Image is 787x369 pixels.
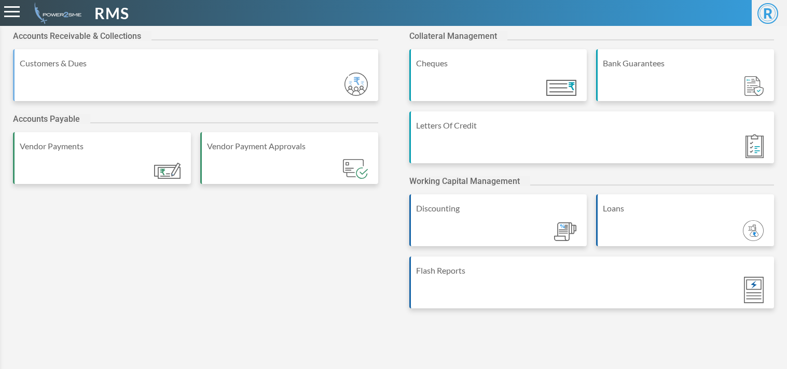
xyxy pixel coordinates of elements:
img: Module_ic [344,73,368,96]
h2: Working Capital Management [409,176,530,186]
a: Vendor Payments Module_ic [13,132,191,194]
a: Cheques Module_ic [409,49,587,111]
div: Flash Reports [416,264,769,277]
a: Letters Of Credit Module_ic [409,111,775,174]
div: Discounting [416,202,582,215]
img: Module_ic [743,220,764,241]
div: Letters Of Credit [416,119,769,132]
img: admin [30,3,81,24]
div: Cheques [416,57,582,69]
div: Loans [603,202,769,215]
img: Module_ic [554,222,577,242]
a: Vendor Payment Approvals Module_ic [200,132,378,194]
h2: Collateral Management [409,31,507,41]
span: R [757,3,778,24]
div: Vendor Payment Approvals [207,140,373,152]
div: Vendor Payments [20,140,186,152]
a: Flash Reports Module_ic [409,257,775,319]
img: Module_ic [745,134,764,158]
div: Bank Guarantees [603,57,769,69]
span: RMS [94,2,129,25]
a: Loans Module_ic [596,194,774,257]
div: Customers & Dues [20,57,373,69]
img: Module_ic [343,159,367,179]
img: Module_ic [546,80,576,96]
h2: Accounts Payable [13,114,90,124]
a: Customers & Dues Module_ic [13,49,378,111]
h2: Accounts Receivable & Collections [13,31,151,41]
a: Bank Guarantees Module_ic [596,49,774,111]
a: Discounting Module_ic [409,194,587,257]
img: Module_ic [744,76,764,96]
img: Module_ic [154,163,181,179]
img: Module_ic [744,277,764,303]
